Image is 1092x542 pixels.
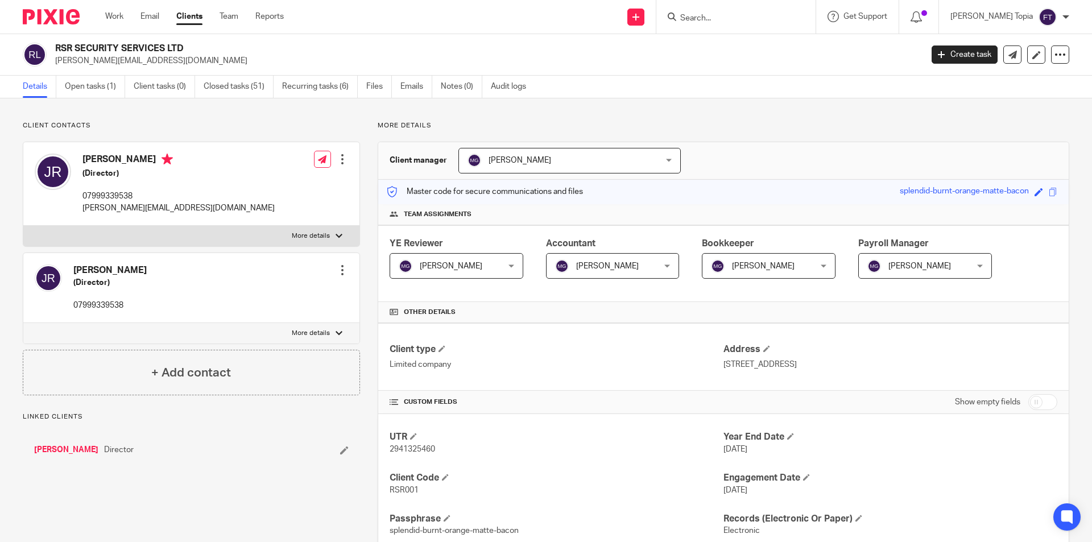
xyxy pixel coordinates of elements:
[404,308,456,317] span: Other details
[23,412,360,421] p: Linked clients
[73,300,147,311] p: 07999339538
[723,486,747,494] span: [DATE]
[390,527,519,535] span: splendid-burnt-orange-matte-bacon
[399,259,412,273] img: svg%3E
[390,431,723,443] h4: UTR
[723,472,1057,484] h4: Engagement Date
[888,262,951,270] span: [PERSON_NAME]
[955,396,1020,408] label: Show empty fields
[900,185,1029,198] div: splendid-burnt-orange-matte-bacon
[679,14,781,24] input: Search
[151,364,231,382] h4: + Add contact
[723,431,1057,443] h4: Year End Date
[35,264,62,292] img: svg%3E
[82,154,275,168] h4: [PERSON_NAME]
[220,11,238,22] a: Team
[104,444,134,456] span: Director
[546,239,595,248] span: Accountant
[65,76,125,98] a: Open tasks (1)
[702,239,754,248] span: Bookkeeper
[723,344,1057,355] h4: Address
[23,43,47,67] img: svg%3E
[55,43,743,55] h2: RSR SECURITY SERVICES LTD
[105,11,123,22] a: Work
[1039,8,1057,26] img: svg%3E
[82,191,275,202] p: 07999339538
[404,210,471,219] span: Team assignments
[176,11,202,22] a: Clients
[555,259,569,273] img: svg%3E
[390,398,723,407] h4: CUSTOM FIELDS
[843,13,887,20] span: Get Support
[723,527,760,535] span: Electronic
[204,76,274,98] a: Closed tasks (51)
[23,121,360,130] p: Client contacts
[711,259,725,273] img: svg%3E
[73,277,147,288] h5: (Director)
[23,76,56,98] a: Details
[390,359,723,370] p: Limited company
[390,155,447,166] h3: Client manager
[390,445,435,453] span: 2941325460
[420,262,482,270] span: [PERSON_NAME]
[400,76,432,98] a: Emails
[140,11,159,22] a: Email
[441,76,482,98] a: Notes (0)
[390,344,723,355] h4: Client type
[55,55,915,67] p: [PERSON_NAME][EMAIL_ADDRESS][DOMAIN_NAME]
[723,445,747,453] span: [DATE]
[576,262,639,270] span: [PERSON_NAME]
[950,11,1033,22] p: [PERSON_NAME] Topia
[366,76,392,98] a: Files
[378,121,1069,130] p: More details
[34,444,98,456] a: [PERSON_NAME]
[867,259,881,273] img: svg%3E
[390,513,723,525] h4: Passphrase
[390,239,443,248] span: YE Reviewer
[23,9,80,24] img: Pixie
[134,76,195,98] a: Client tasks (0)
[858,239,929,248] span: Payroll Manager
[390,472,723,484] h4: Client Code
[491,76,535,98] a: Audit logs
[73,264,147,276] h4: [PERSON_NAME]
[932,45,998,64] a: Create task
[292,329,330,338] p: More details
[489,156,551,164] span: [PERSON_NAME]
[292,231,330,241] p: More details
[732,262,795,270] span: [PERSON_NAME]
[255,11,284,22] a: Reports
[723,359,1057,370] p: [STREET_ADDRESS]
[82,168,275,179] h5: (Director)
[387,186,583,197] p: Master code for secure communications and files
[468,154,481,167] img: svg%3E
[82,202,275,214] p: [PERSON_NAME][EMAIL_ADDRESS][DOMAIN_NAME]
[162,154,173,165] i: Primary
[723,513,1057,525] h4: Records (Electronic Or Paper)
[390,486,419,494] span: RSR001
[282,76,358,98] a: Recurring tasks (6)
[35,154,71,190] img: svg%3E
